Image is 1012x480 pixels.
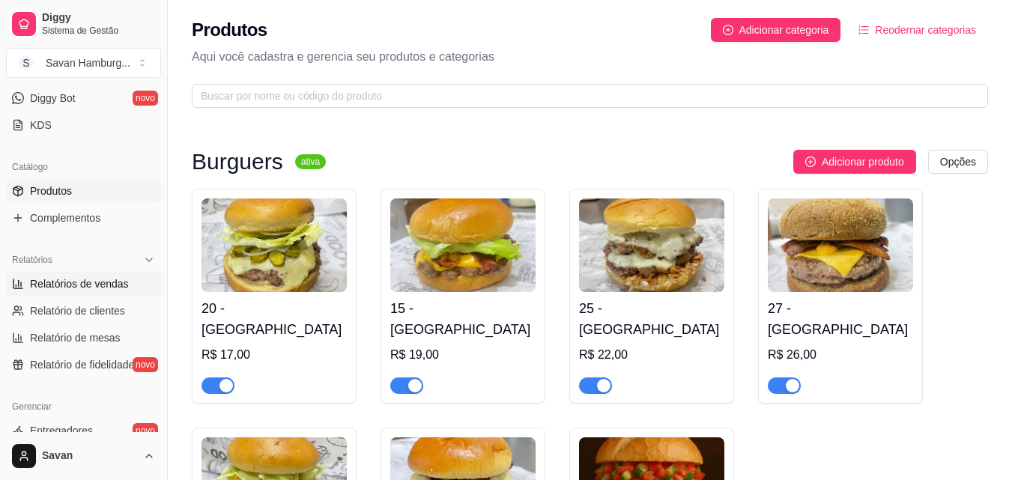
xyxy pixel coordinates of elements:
a: Relatório de clientes [6,299,161,323]
span: plus-circle [723,25,733,35]
h4: 27 - [GEOGRAPHIC_DATA] [768,298,913,340]
div: Catálogo [6,155,161,179]
span: ordered-list [858,25,869,35]
div: Gerenciar [6,395,161,419]
a: DiggySistema de Gestão [6,6,161,42]
h4: 15 - [GEOGRAPHIC_DATA] [390,298,536,340]
sup: ativa [295,154,326,169]
img: product-image [202,198,347,292]
span: Produtos [30,183,72,198]
h2: Produtos [192,18,267,42]
h3: Burguers [192,153,283,171]
a: Complementos [6,206,161,230]
img: product-image [768,198,913,292]
span: Relatório de fidelidade [30,357,134,372]
span: Opções [940,154,976,170]
a: Entregadoresnovo [6,419,161,443]
span: S [19,55,34,70]
span: Complementos [30,210,100,225]
span: Savan [42,449,137,463]
a: KDS [6,113,161,137]
button: Adicionar produto [793,150,916,174]
span: Reodernar categorias [875,22,976,38]
span: Diggy [42,11,155,25]
img: product-image [579,198,724,292]
button: Savan [6,438,161,474]
img: product-image [390,198,536,292]
p: Aqui você cadastra e gerencia seu produtos e categorias [192,48,988,66]
button: Select a team [6,48,161,78]
a: Relatório de mesas [6,326,161,350]
h4: 25 - [GEOGRAPHIC_DATA] [579,298,724,340]
button: Opções [928,150,988,174]
div: R$ 17,00 [202,346,347,364]
button: Adicionar categoria [711,18,841,42]
div: R$ 19,00 [390,346,536,364]
span: Entregadores [30,423,93,438]
span: Sistema de Gestão [42,25,155,37]
a: Relatórios de vendas [6,272,161,296]
span: Relatórios [12,254,52,266]
a: Relatório de fidelidadenovo [6,353,161,377]
span: Relatório de clientes [30,303,125,318]
a: Diggy Botnovo [6,86,161,110]
span: Relatório de mesas [30,330,121,345]
button: Reodernar categorias [846,18,988,42]
input: Buscar por nome ou código do produto [201,88,967,104]
a: Produtos [6,179,161,203]
span: Adicionar categoria [739,22,829,38]
h4: 20 - [GEOGRAPHIC_DATA] [202,298,347,340]
span: plus-circle [805,157,816,167]
span: Adicionar produto [822,154,904,170]
div: R$ 22,00 [579,346,724,364]
div: R$ 26,00 [768,346,913,364]
span: Relatórios de vendas [30,276,129,291]
span: Diggy Bot [30,91,76,106]
div: Savan Hamburg ... [46,55,130,70]
span: KDS [30,118,52,133]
